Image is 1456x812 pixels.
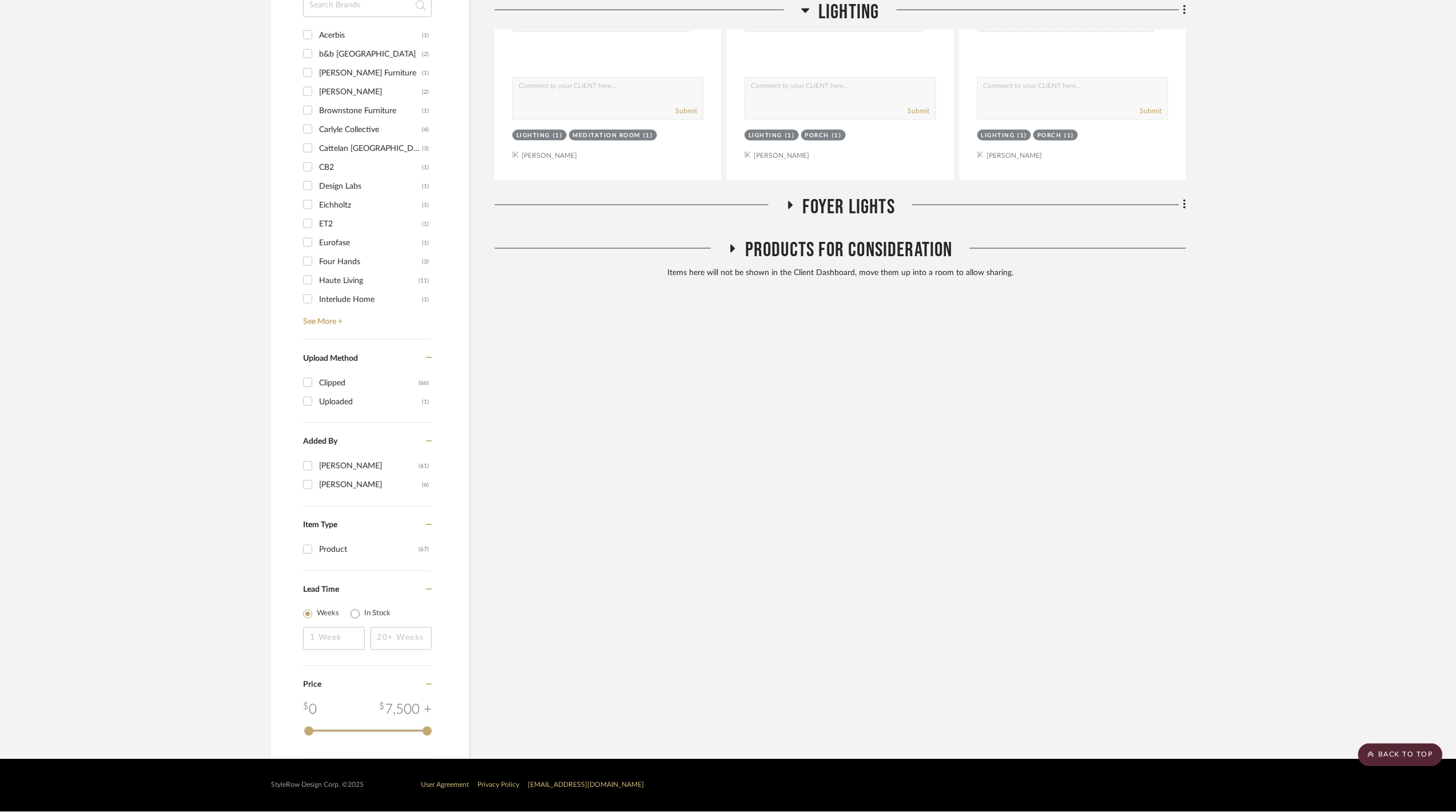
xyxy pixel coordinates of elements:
div: Meditation Room [573,132,641,140]
span: Item Type [303,522,337,530]
button: Submit [675,106,697,116]
div: (1) [422,215,429,233]
div: Design Labs [319,177,422,196]
div: Clipped [319,374,419,392]
div: Interlude Home [319,290,422,309]
div: Eichholtz [319,196,422,214]
div: (1) [422,177,429,196]
div: 7,500 + [379,700,432,721]
div: (1) [422,234,429,252]
input: 20+ Weeks [371,627,432,650]
div: (1) [643,132,653,140]
div: (61) [419,457,429,476]
a: User Agreement [421,782,469,789]
label: Weeks [317,608,339,620]
div: Product [319,541,419,559]
div: Porch [1037,132,1062,140]
div: (4) [422,121,429,139]
div: Lighting [981,132,1015,140]
div: [PERSON_NAME] [319,83,422,101]
div: 0 [303,700,317,721]
span: Upload Method [303,355,358,363]
label: In Stock [364,608,391,620]
div: [PERSON_NAME] [319,457,419,476]
div: [PERSON_NAME] [319,476,422,495]
span: Price [303,681,321,689]
div: (1) [422,290,429,309]
div: Porch [805,132,830,140]
div: Items here will not be shown in the Client Dashboard, move them up into a room to allow sharing. [495,268,1186,280]
div: (1) [553,132,563,140]
a: [EMAIL_ADDRESS][DOMAIN_NAME] [528,782,644,789]
div: (3) [422,253,429,271]
div: (66) [419,374,429,392]
div: (1) [1018,132,1028,140]
div: StyleRow Design Corp. ©2025 [271,781,364,790]
div: (1) [1065,132,1075,140]
span: Added By [303,438,337,446]
div: Four Hands [319,253,422,271]
div: Carlyle Collective [319,121,422,139]
div: CB2 [319,158,422,177]
div: Eurofase [319,234,422,252]
span: Foyer Lights [803,195,895,220]
div: Cattelan [GEOGRAPHIC_DATA] [319,140,422,158]
div: (11) [419,272,429,290]
div: [PERSON_NAME] Furniture [319,64,422,82]
div: Acerbis [319,26,422,45]
div: (1) [422,102,429,120]
div: Haute Living [319,272,419,290]
button: Submit [908,106,930,116]
a: See More + [300,309,432,327]
div: (6) [422,476,429,495]
div: (1) [422,26,429,45]
div: Brownstone Furniture [319,102,422,120]
div: (1) [422,64,429,82]
scroll-to-top-button: BACK TO TOP [1358,743,1443,766]
div: b&b [GEOGRAPHIC_DATA] [319,45,422,63]
span: Products For Consideration [745,238,953,263]
div: (2) [422,83,429,101]
div: (2) [422,45,429,63]
div: Lighting [749,132,782,140]
div: (1) [422,393,429,411]
div: (1) [422,196,429,214]
div: Lighting [516,132,550,140]
div: (1) [832,132,842,140]
a: Privacy Policy [478,782,519,789]
div: (1) [785,132,795,140]
div: Uploaded [319,393,422,411]
div: (1) [422,158,429,177]
button: Submit [1140,106,1162,116]
span: Lead Time [303,586,339,594]
input: 1 Week [303,627,365,650]
div: ET2 [319,215,422,233]
div: (3) [422,140,429,158]
div: (67) [419,541,429,559]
